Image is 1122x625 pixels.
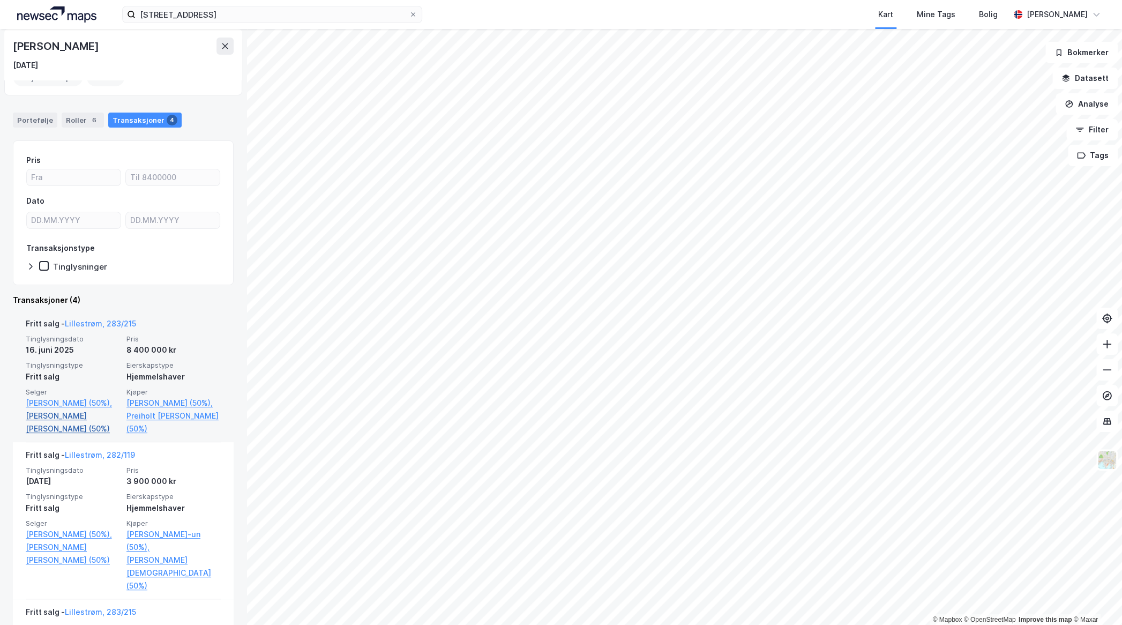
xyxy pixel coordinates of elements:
img: logo.a4113a55bc3d86da70a041830d287a7e.svg [17,6,96,23]
span: Kjøper [126,388,221,397]
div: Fritt salg [26,370,120,383]
span: Selger [26,519,120,528]
a: [PERSON_NAME][DEMOGRAPHIC_DATA] (50%) [126,554,221,592]
span: Eierskapstype [126,492,221,501]
button: Filter [1066,119,1118,140]
a: [PERSON_NAME] [PERSON_NAME] (50%) [26,541,120,567]
div: Fritt salg [26,502,120,515]
span: Tinglysningsdato [26,466,120,475]
input: Søk på adresse, matrikkel, gårdeiere, leietakere eller personer [136,6,409,23]
button: Tags [1068,145,1118,166]
div: Fritt salg - [26,317,136,334]
span: Pris [126,466,221,475]
div: Mine Tags [917,8,955,21]
div: 16. juni 2025 [26,344,120,356]
div: 4 [167,115,177,125]
span: Kjøper [126,519,221,528]
div: [DATE] [13,59,38,72]
div: Fritt salg - [26,606,136,623]
button: Datasett [1052,68,1118,89]
span: Tinglysningstype [26,361,120,370]
a: OpenStreetMap [964,616,1016,623]
a: [PERSON_NAME] [PERSON_NAME] (50%) [26,410,120,435]
div: Pris [26,154,41,167]
div: Hjemmelshaver [126,502,221,515]
span: Tinglysningstype [26,492,120,501]
div: 3 900 000 kr [126,475,221,488]
span: Selger [26,388,120,397]
a: [PERSON_NAME] (50%), [26,528,120,541]
span: Tinglysningsdato [26,334,120,344]
div: Hjemmelshaver [126,370,221,383]
div: Fritt salg - [26,449,135,466]
a: Mapbox [932,616,962,623]
div: Transaksjonstype [26,242,95,255]
a: Lillestrøm, 283/215 [65,607,136,616]
div: [PERSON_NAME] [1027,8,1088,21]
a: Improve this map [1019,616,1072,623]
iframe: Chat Widget [1068,574,1122,625]
div: Roller [62,113,104,128]
a: [PERSON_NAME] (50%), [126,397,221,410]
span: Eierskapstype [126,361,221,370]
button: Bokmerker [1045,42,1118,63]
div: 6 [89,115,100,125]
input: Til 8400000 [126,169,220,185]
div: [PERSON_NAME] [13,38,101,55]
div: Transaksjoner (4) [13,294,234,307]
div: Transaksjoner [108,113,182,128]
input: DD.MM.YYYY [126,212,220,228]
a: Preiholt [PERSON_NAME] (50%) [126,410,221,435]
div: Dato [26,195,44,207]
input: Fra [27,169,121,185]
a: [PERSON_NAME]-un (50%), [126,528,221,554]
img: Z [1097,450,1117,470]
a: [PERSON_NAME] (50%), [26,397,120,410]
div: 8 400 000 kr [126,344,221,356]
a: Lillestrøm, 283/215 [65,319,136,328]
input: DD.MM.YYYY [27,212,121,228]
div: Portefølje [13,113,57,128]
button: Analyse [1056,93,1118,115]
div: Kart [878,8,893,21]
span: Pris [126,334,221,344]
div: Bolig [979,8,998,21]
div: [DATE] [26,475,120,488]
a: Lillestrøm, 282/119 [65,450,135,459]
div: Tinglysninger [53,262,107,272]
